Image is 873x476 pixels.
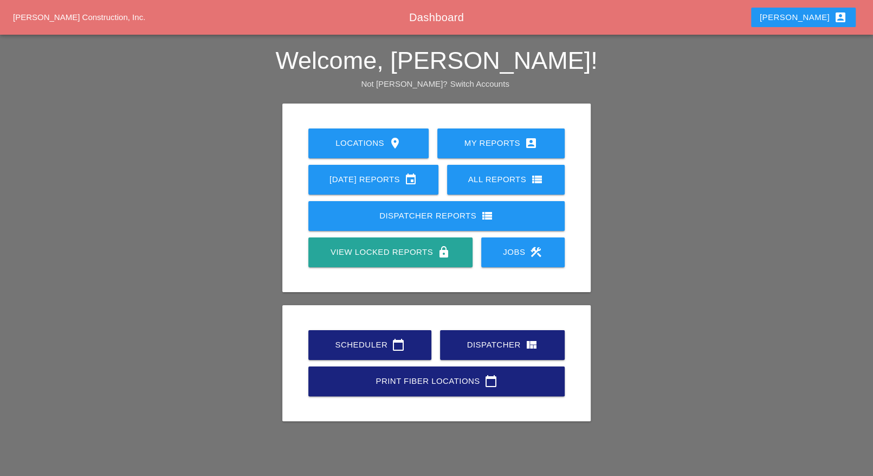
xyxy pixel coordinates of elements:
button: [PERSON_NAME] [751,8,856,27]
i: view_list [531,173,544,186]
a: Locations [308,128,429,158]
a: Scheduler [308,330,431,360]
a: My Reports [437,128,565,158]
div: [DATE] Reports [326,173,421,186]
i: location_on [389,137,402,150]
span: Not [PERSON_NAME]? [361,79,447,88]
div: View Locked Reports [326,246,455,259]
div: All Reports [464,173,547,186]
i: event [404,173,417,186]
div: Jobs [499,246,547,259]
i: construction [529,246,542,259]
a: View Locked Reports [308,237,472,267]
div: Dispatcher Reports [326,209,547,222]
span: Dashboard [409,11,464,23]
a: Print Fiber Locations [308,366,565,396]
i: account_box [834,11,847,24]
a: Dispatcher [440,330,564,360]
div: Locations [326,137,411,150]
div: Dispatcher [457,338,547,351]
i: calendar_today [484,375,497,388]
div: Print Fiber Locations [326,375,547,388]
a: Jobs [481,237,565,267]
a: Switch Accounts [450,79,509,88]
a: [DATE] Reports [308,165,438,195]
i: lock [437,246,450,259]
a: Dispatcher Reports [308,201,565,231]
div: [PERSON_NAME] [760,11,847,24]
div: My Reports [455,137,547,150]
a: [PERSON_NAME] Construction, Inc. [13,12,145,22]
i: account_box [525,137,538,150]
i: view_list [481,209,494,222]
a: All Reports [447,165,565,195]
i: calendar_today [392,338,405,351]
div: Scheduler [326,338,414,351]
i: view_quilt [525,338,538,351]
